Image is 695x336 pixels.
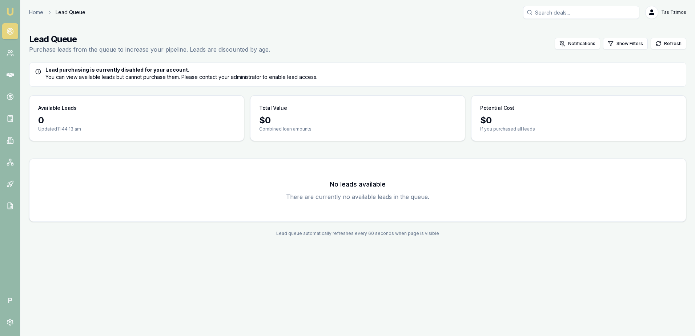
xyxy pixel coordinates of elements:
p: Updated 11:44:13 am [38,126,235,132]
span: P [2,292,18,308]
div: $ 0 [259,115,456,126]
div: 0 [38,115,235,126]
button: Refresh [651,38,686,49]
h3: Total Value [259,104,287,112]
nav: breadcrumb [29,9,85,16]
h3: Potential Cost [480,104,514,112]
h3: Available Leads [38,104,77,112]
p: There are currently no available leads in the queue. [38,192,677,201]
div: You can view available leads but cannot purchase them. Please contact your administrator to enabl... [35,66,680,81]
span: Tas Tzimos [661,9,686,15]
div: $ 0 [480,115,677,126]
p: Combined loan amounts [259,126,456,132]
a: Home [29,9,43,16]
p: Purchase leads from the queue to increase your pipeline. Leads are discounted by age. [29,45,270,54]
button: Notifications [555,38,600,49]
img: emu-icon-u.png [6,7,15,16]
button: Show Filters [603,38,648,49]
h3: No leads available [38,179,677,189]
strong: Lead purchasing is currently disabled for your account. [45,67,189,73]
p: If you purchased all leads [480,126,677,132]
input: Search deals [523,6,639,19]
span: Lead Queue [56,9,85,16]
div: Lead queue automatically refreshes every 60 seconds when page is visible [29,231,686,236]
h1: Lead Queue [29,33,270,45]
